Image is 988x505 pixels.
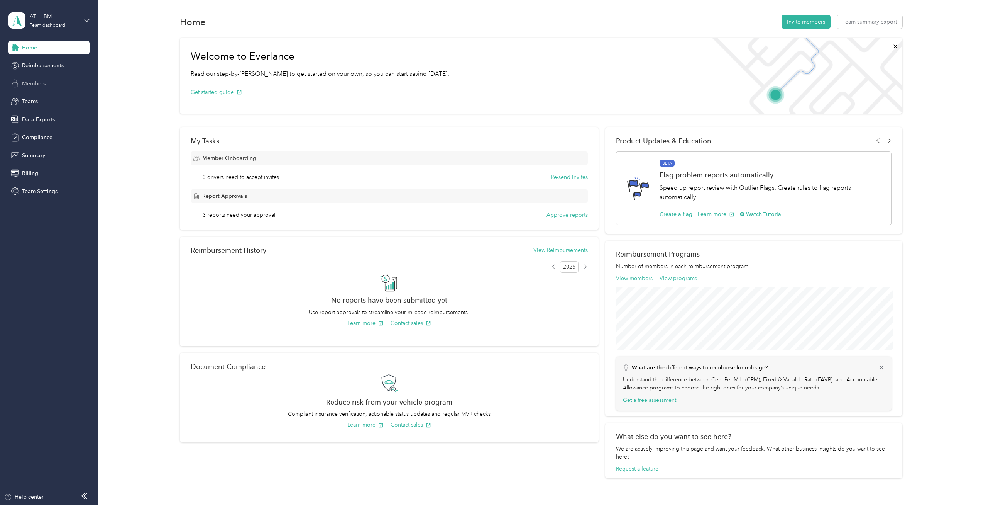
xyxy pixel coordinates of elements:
[202,154,256,162] span: Member Onboarding
[203,211,275,219] span: 3 reports need your approval
[660,183,883,202] p: Speed up report review with Outlier Flags. Create rules to flag reports automatically.
[202,192,247,200] span: Report Approvals
[660,210,692,218] button: Create a flag
[22,61,64,70] span: Reimbursements
[391,319,431,327] button: Contact sales
[616,250,892,258] h2: Reimbursement Programs
[391,421,431,429] button: Contact sales
[22,80,46,88] span: Members
[533,246,588,254] button: View Reimbursements
[623,376,885,392] p: Understand the difference between Cent Per Mile (CPM), Fixed & Variable Rate (FAVR), and Accounta...
[22,116,55,124] span: Data Exports
[616,274,653,282] button: View members
[191,296,588,304] h2: No reports have been submitted yet
[191,137,588,145] div: My Tasks
[704,38,902,114] img: Welcome to everlance
[740,210,783,218] button: Watch Tutorial
[30,12,78,20] div: ATL - BM
[560,261,579,273] span: 2025
[30,23,65,28] div: Team dashboard
[4,493,44,501] button: Help center
[616,262,892,270] p: Number of members in each reimbursement program.
[623,396,676,404] button: Get a free assessment
[22,97,38,105] span: Teams
[347,421,384,429] button: Learn more
[22,169,38,177] span: Billing
[616,465,658,473] button: Request a feature
[191,398,588,406] h2: Reduce risk from your vehicle program
[698,210,734,218] button: Learn more
[191,88,242,96] button: Get started guide
[347,319,384,327] button: Learn more
[191,246,266,254] h2: Reimbursement History
[191,362,266,371] h2: Document Compliance
[22,187,58,196] span: Team Settings
[837,15,902,29] button: Team summary export
[191,50,449,63] h1: Welcome to Everlance
[22,133,52,141] span: Compliance
[660,171,883,179] h1: Flag problem reports automatically
[616,445,892,461] div: We are actively improving this page and want your feedback. What other business insights do you w...
[551,173,588,181] button: Re-send invites
[660,274,697,282] button: View programs
[660,160,675,167] span: BETA
[782,15,831,29] button: Invite members
[191,410,588,418] p: Compliant insurance verification, actionable status updates and regular MVR checks
[180,18,206,26] h1: Home
[945,462,988,505] iframe: Everlance-gr Chat Button Frame
[203,173,279,181] span: 3 drivers need to accept invites
[191,308,588,316] p: Use report approvals to streamline your mileage reimbursements.
[616,432,892,440] div: What else do you want to see here?
[632,364,768,372] p: What are the different ways to reimburse for mileage?
[546,211,588,219] button: Approve reports
[616,137,711,145] span: Product Updates & Education
[22,44,37,52] span: Home
[191,69,449,79] p: Read our step-by-[PERSON_NAME] to get started on your own, so you can start saving [DATE].
[22,151,45,160] span: Summary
